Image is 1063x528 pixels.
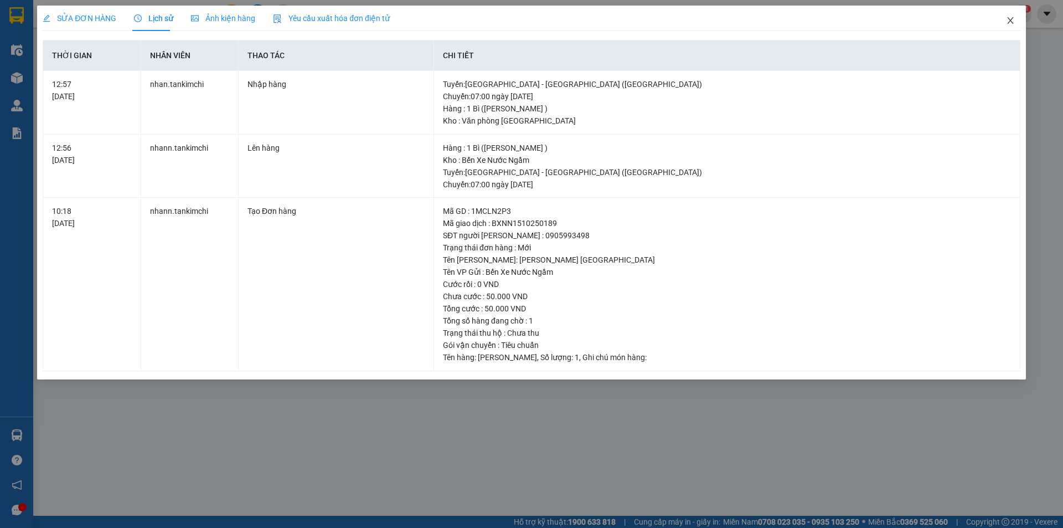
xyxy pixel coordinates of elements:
[191,14,255,23] span: Ảnh kiện hàng
[995,6,1026,37] button: Close
[52,205,131,229] div: 10:18 [DATE]
[575,353,579,362] span: 1
[443,142,1011,154] div: Hàng : 1 Bì ([PERSON_NAME] )
[52,78,131,102] div: 12:57 [DATE]
[443,217,1011,229] div: Mã giao dịch : BXNN1510250189
[443,290,1011,303] div: Chưa cước : 50.000 VND
[247,78,425,90] div: Nhập hàng
[443,229,1011,242] div: SĐT người [PERSON_NAME] : 0905993498
[273,14,282,23] img: icon
[443,303,1011,315] div: Tổng cước : 50.000 VND
[443,266,1011,278] div: Tên VP Gửi : Bến Xe Nước Ngầm
[191,14,199,22] span: picture
[443,205,1011,217] div: Mã GD : 1MCLN2P3
[443,102,1011,115] div: Hàng : 1 Bì ([PERSON_NAME] )
[443,166,1011,191] div: Tuyến : [GEOGRAPHIC_DATA] - [GEOGRAPHIC_DATA] ([GEOGRAPHIC_DATA]) Chuyến: 07:00 ngày [DATE]
[141,198,239,371] td: nhann.tankimchi
[247,142,425,154] div: Lên hàng
[443,351,1011,363] div: Tên hàng: , Số lượng: , Ghi chú món hàng:
[134,14,173,23] span: Lịch sử
[443,254,1011,266] div: Tên [PERSON_NAME]: [PERSON_NAME] [GEOGRAPHIC_DATA]
[1006,16,1015,25] span: close
[443,339,1011,351] div: Gói vận chuyển : Tiêu chuẩn
[443,78,1011,102] div: Tuyến : [GEOGRAPHIC_DATA] - [GEOGRAPHIC_DATA] ([GEOGRAPHIC_DATA]) Chuyến: 07:00 ngày [DATE]
[443,154,1011,166] div: Kho : Bến Xe Nước Ngầm
[273,14,390,23] span: Yêu cầu xuất hóa đơn điện tử
[443,242,1011,254] div: Trạng thái đơn hàng : Mới
[247,205,425,217] div: Tạo Đơn hàng
[141,40,239,71] th: Nhân viên
[239,40,434,71] th: Thao tác
[434,40,1020,71] th: Chi tiết
[478,353,537,362] span: [PERSON_NAME]
[43,14,116,23] span: SỬA ĐƠN HÀNG
[443,315,1011,327] div: Tổng số hàng đang chờ : 1
[52,142,131,166] div: 12:56 [DATE]
[43,40,141,71] th: Thời gian
[443,115,1011,127] div: Kho : Văn phòng [GEOGRAPHIC_DATA]
[134,14,142,22] span: clock-circle
[443,327,1011,339] div: Trạng thái thu hộ : Chưa thu
[141,135,239,198] td: nhann.tankimchi
[43,14,50,22] span: edit
[443,278,1011,290] div: Cước rồi : 0 VND
[141,71,239,135] td: nhan.tankimchi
